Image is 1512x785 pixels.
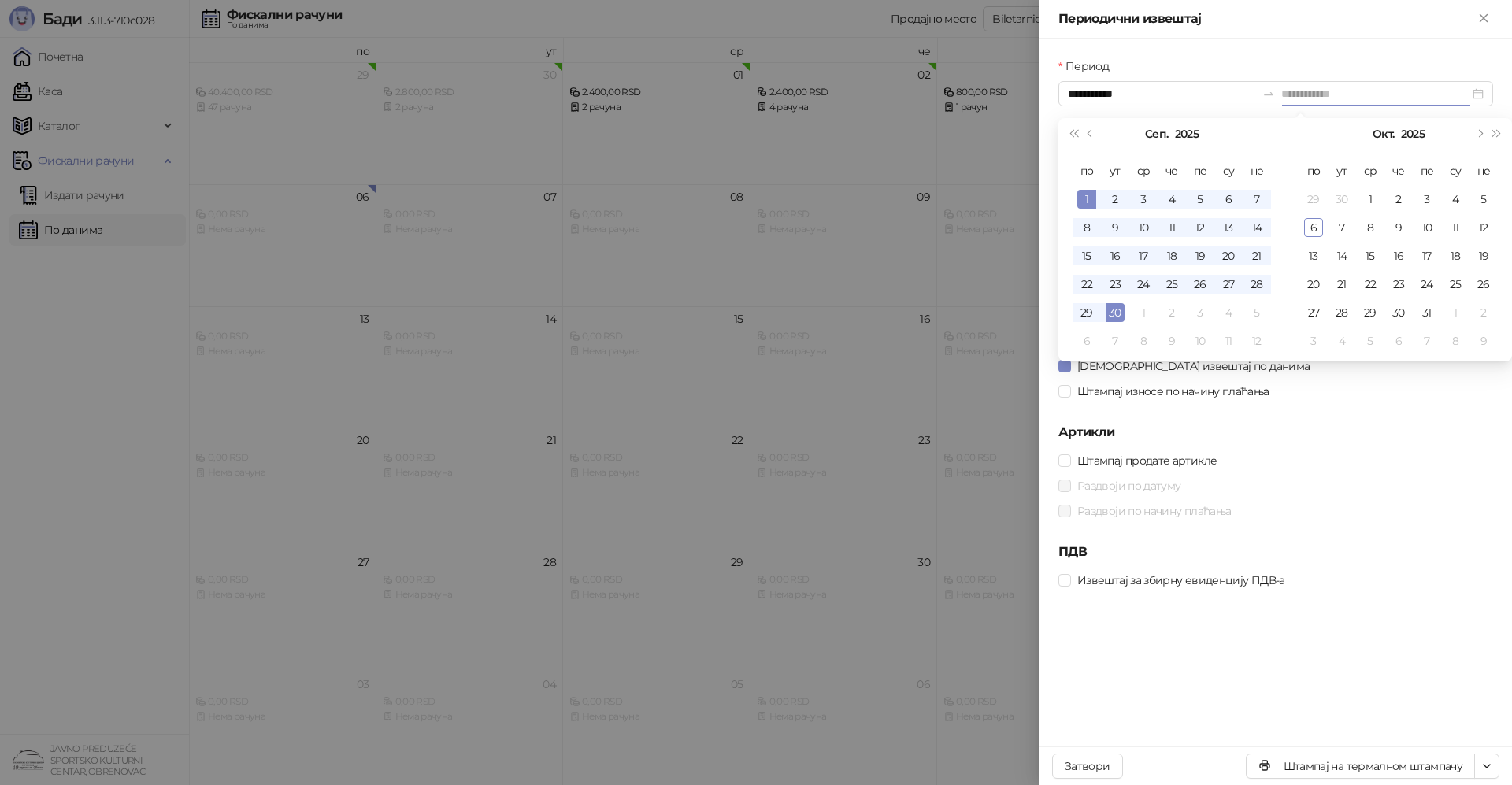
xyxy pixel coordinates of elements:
td: 2025-10-19 [1469,242,1498,270]
td: 2025-10-18 [1441,242,1469,270]
div: 13 [1304,246,1323,265]
div: 7 [1332,218,1351,237]
div: 7 [1417,331,1436,350]
div: 21 [1247,246,1266,265]
h5: Артикли [1058,423,1493,442]
td: 2025-09-26 [1186,270,1214,298]
td: 2025-10-17 [1413,242,1441,270]
div: 26 [1191,275,1210,294]
td: 2025-10-02 [1384,185,1413,213]
span: Штампај продате артикле [1071,452,1223,469]
td: 2025-11-08 [1441,327,1469,355]
div: 1 [1134,303,1153,322]
td: 2025-09-29 [1073,298,1101,327]
td: 2025-10-12 [1243,327,1271,355]
td: 2025-09-20 [1214,242,1243,270]
th: не [1469,157,1498,185]
div: 24 [1134,275,1153,294]
td: 2025-09-25 [1158,270,1186,298]
div: 11 [1446,218,1465,237]
div: 24 [1417,275,1436,294]
td: 2025-09-08 [1073,213,1101,242]
td: 2025-09-27 [1214,270,1243,298]
div: 29 [1077,303,1096,322]
td: 2025-10-05 [1469,185,1498,213]
td: 2025-09-16 [1101,242,1129,270]
td: 2025-09-11 [1158,213,1186,242]
th: су [1214,157,1243,185]
h5: ПДВ [1058,542,1493,561]
div: 15 [1361,246,1380,265]
button: Close [1474,9,1493,28]
td: 2025-10-21 [1328,270,1356,298]
button: Изабери месец [1145,118,1168,150]
div: 9 [1162,331,1181,350]
td: 2025-11-06 [1384,327,1413,355]
td: 2025-10-10 [1186,327,1214,355]
input: Период [1068,85,1256,102]
td: 2025-10-12 [1469,213,1498,242]
td: 2025-09-18 [1158,242,1186,270]
div: 7 [1247,190,1266,209]
div: 25 [1162,275,1181,294]
td: 2025-11-01 [1441,298,1469,327]
td: 2025-10-06 [1299,213,1328,242]
div: 11 [1219,331,1238,350]
td: 2025-10-23 [1384,270,1413,298]
div: 6 [1077,331,1096,350]
div: 20 [1219,246,1238,265]
div: 8 [1134,331,1153,350]
button: Претходна година (Control + left) [1065,118,1082,150]
td: 2025-09-04 [1158,185,1186,213]
button: Следећа година (Control + right) [1488,118,1506,150]
div: 4 [1332,331,1351,350]
div: 29 [1304,190,1323,209]
td: 2025-10-02 [1158,298,1186,327]
td: 2025-10-11 [1214,327,1243,355]
div: 5 [1361,331,1380,350]
th: че [1384,157,1413,185]
td: 2025-09-17 [1129,242,1158,270]
div: 2 [1474,303,1493,322]
button: Изабери годину [1175,118,1199,150]
div: 10 [1417,218,1436,237]
td: 2025-09-19 [1186,242,1214,270]
div: 4 [1162,190,1181,209]
div: 22 [1077,275,1096,294]
div: 15 [1077,246,1096,265]
td: 2025-09-10 [1129,213,1158,242]
td: 2025-09-24 [1129,270,1158,298]
div: 12 [1247,331,1266,350]
td: 2025-10-24 [1413,270,1441,298]
td: 2025-09-01 [1073,185,1101,213]
span: [DEMOGRAPHIC_DATA] извештај по данима [1071,357,1316,375]
div: 7 [1106,331,1125,350]
div: 28 [1332,303,1351,322]
div: 17 [1134,246,1153,265]
div: 3 [1417,190,1436,209]
div: 28 [1247,275,1266,294]
div: 1 [1077,190,1096,209]
span: Раздвоји по начину плаћања [1071,502,1237,520]
th: пе [1186,157,1214,185]
td: 2025-10-05 [1243,298,1271,327]
td: 2025-09-13 [1214,213,1243,242]
div: 3 [1304,331,1323,350]
td: 2025-09-06 [1214,185,1243,213]
div: 29 [1361,303,1380,322]
td: 2025-11-09 [1469,327,1498,355]
td: 2025-09-07 [1243,185,1271,213]
th: ут [1101,157,1129,185]
td: 2025-09-03 [1129,185,1158,213]
div: Периодични извештај [1058,9,1474,28]
div: 6 [1304,218,1323,237]
th: ср [1356,157,1384,185]
td: 2025-10-03 [1186,298,1214,327]
div: 9 [1106,218,1125,237]
div: 30 [1332,190,1351,209]
th: по [1299,157,1328,185]
div: 2 [1106,190,1125,209]
div: 5 [1474,190,1493,209]
div: 22 [1361,275,1380,294]
td: 2025-10-20 [1299,270,1328,298]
